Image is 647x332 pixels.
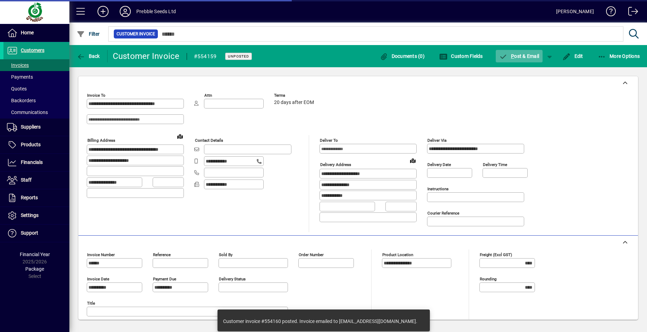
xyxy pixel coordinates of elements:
mat-label: Order number [299,252,324,257]
span: Custom Fields [439,53,483,59]
a: Suppliers [3,119,69,136]
div: Customer invoice #554160 posted. Invoice emailed to [EMAIL_ADDRESS][DOMAIN_NAME]. [223,318,417,325]
mat-label: Attn [204,93,212,98]
span: Terms [274,93,316,98]
span: Reports [21,195,38,200]
span: Settings [21,212,39,218]
a: Quotes [3,83,69,95]
mat-label: Delivery time [483,162,507,167]
span: Payments [7,74,33,80]
mat-label: Invoice To [87,93,105,98]
button: Back [75,50,102,62]
div: Customer Invoice [113,51,180,62]
span: Communications [7,110,48,115]
mat-label: Rounding [480,277,496,281]
div: [PERSON_NAME] [556,6,594,17]
button: More Options [596,50,642,62]
span: Support [21,230,38,236]
mat-label: Sold by [219,252,232,257]
a: View on map [407,155,418,166]
button: Profile [114,5,136,18]
div: Prebble Seeds Ltd [136,6,176,17]
button: Filter [75,28,102,40]
button: Post & Email [496,50,543,62]
span: Invoices [7,62,29,68]
a: Backorders [3,95,69,106]
span: Customer Invoice [117,30,155,37]
span: Customers [21,47,44,53]
mat-label: Payment due [153,277,176,281]
a: Home [3,24,69,42]
mat-label: Title [87,301,95,306]
span: ost & Email [499,53,539,59]
a: Staff [3,172,69,189]
span: Financials [21,159,43,165]
a: Payments [3,71,69,83]
span: 20 days after EOM [274,100,314,105]
mat-label: Instructions [427,186,449,191]
a: Invoices [3,59,69,71]
span: Quotes [7,86,27,91]
span: Documents (0) [380,53,425,59]
a: Reports [3,189,69,207]
mat-label: Invoice date [87,277,109,281]
button: Documents (0) [378,50,426,62]
mat-label: Delivery status [219,277,246,281]
mat-label: Product location [382,252,413,257]
a: Financials [3,154,69,171]
mat-label: Courier Reference [427,211,459,216]
button: Custom Fields [437,50,485,62]
span: Package [25,266,44,272]
a: Communications [3,106,69,118]
button: Add [92,5,114,18]
a: Settings [3,207,69,224]
a: Products [3,136,69,154]
span: Financial Year [20,252,50,257]
app-page-header-button: Back [69,50,108,62]
div: #554159 [194,51,217,62]
mat-label: Invoice number [87,252,115,257]
mat-label: Deliver To [320,138,338,143]
a: Knowledge Base [601,1,616,24]
span: Edit [562,53,583,59]
mat-label: Delivery date [427,162,451,167]
span: Backorders [7,98,36,103]
a: Logout [623,1,638,24]
mat-label: Reference [153,252,171,257]
a: View on map [174,131,186,142]
span: Suppliers [21,124,41,130]
span: Unposted [228,54,249,59]
span: P [511,53,514,59]
span: More Options [598,53,640,59]
mat-label: Deliver via [427,138,446,143]
span: Back [77,53,100,59]
a: Support [3,225,69,242]
span: Products [21,142,41,147]
span: Filter [77,31,100,37]
span: Home [21,30,34,35]
span: Staff [21,177,32,183]
mat-label: Freight (excl GST) [480,252,512,257]
button: Edit [561,50,585,62]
